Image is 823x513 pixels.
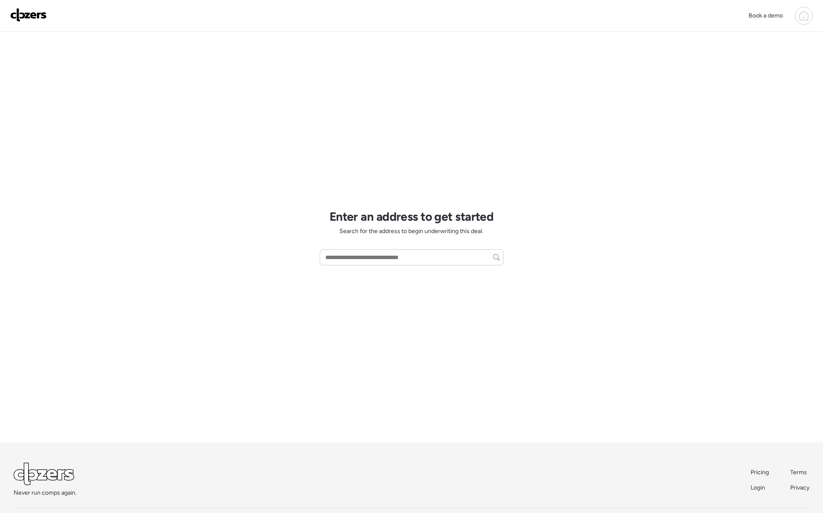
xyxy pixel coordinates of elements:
[748,12,783,19] span: Book a demo
[751,468,770,477] a: Pricing
[790,484,809,492] a: Privacy
[751,484,765,491] span: Login
[10,8,47,22] img: Logo
[790,468,809,477] a: Terms
[14,489,77,497] span: Never run comps again.
[790,469,807,476] span: Terms
[330,209,494,224] h1: Enter an address to get started
[339,227,483,236] span: Search for the address to begin underwriting this deal.
[14,463,74,485] img: Logo Light
[751,469,769,476] span: Pricing
[790,484,809,491] span: Privacy
[751,484,770,492] a: Login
